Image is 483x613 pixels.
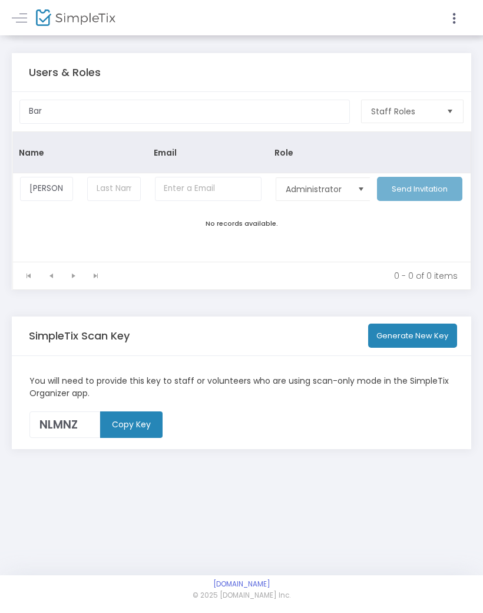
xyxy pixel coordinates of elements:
[371,106,437,117] span: Staff Roles
[87,177,140,201] input: Last Name
[442,100,458,123] button: Select
[368,324,458,348] button: Generate New Key
[155,177,262,201] input: Enter a Email
[29,329,130,342] h5: SimpleTix Scan Key
[213,579,270,589] a: [DOMAIN_NAME]
[115,270,458,282] kendo-pager-info: 0 - 0 of 0 items
[13,132,471,262] div: Data table
[24,375,460,400] div: You will need to provide this key to staff or volunteers who are using scan-only mode in the Simp...
[29,66,101,79] h5: Users & Roles
[13,205,471,243] td: No records available.
[353,178,369,200] button: Select
[19,100,350,124] input: Search by name or email
[269,132,369,173] th: Role
[148,132,269,173] th: Email
[13,132,80,173] th: Name
[100,411,163,438] m-button: Copy Key
[286,183,347,195] span: Administrator
[20,177,73,201] input: First Name
[193,591,290,601] span: © 2025 [DOMAIN_NAME] Inc.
